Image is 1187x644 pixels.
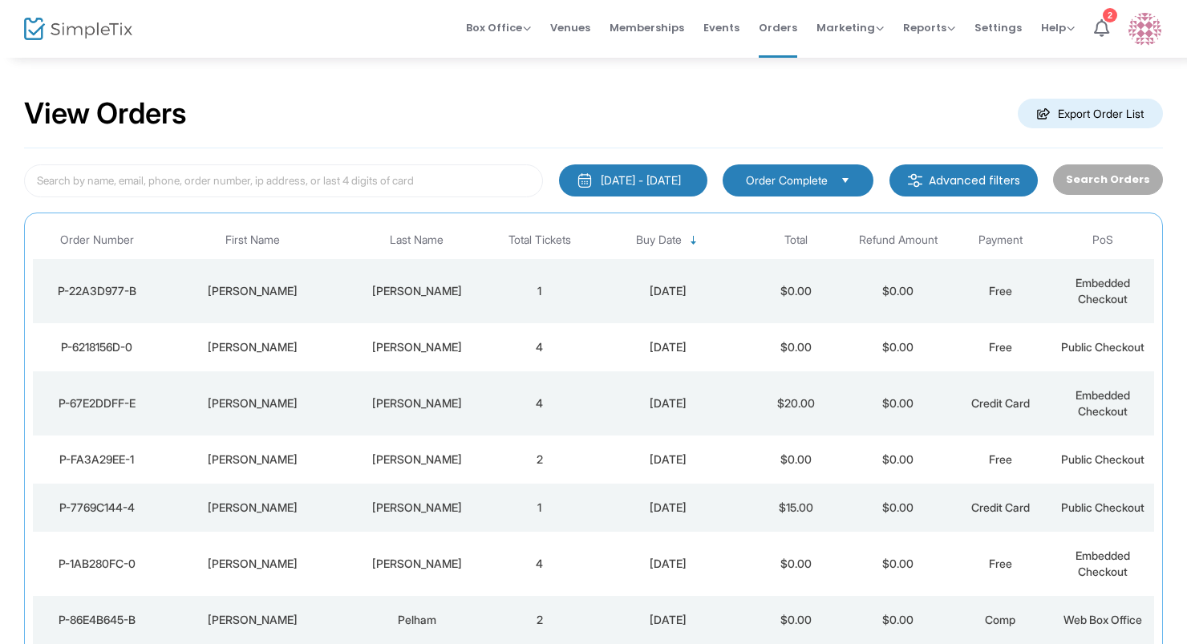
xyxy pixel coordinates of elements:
[1018,99,1163,128] m-button: Export Order List
[60,233,134,247] span: Order Number
[37,283,157,299] div: P-22A3D977-B
[488,221,591,259] th: Total Tickets
[989,284,1012,298] span: Free
[165,612,342,628] div: Ruth
[744,259,847,323] td: $0.00
[24,164,543,197] input: Search by name, email, phone, order number, ip address, or last 4 digits of card
[847,596,950,644] td: $0.00
[550,7,590,48] span: Venues
[349,500,484,516] div: Cooke
[610,7,684,48] span: Memberships
[601,172,681,188] div: [DATE] - [DATE]
[744,323,847,371] td: $0.00
[847,532,950,596] td: $0.00
[488,484,591,532] td: 1
[390,233,444,247] span: Last Name
[746,172,828,188] span: Order Complete
[1061,340,1144,354] span: Public Checkout
[595,500,741,516] div: 8/26/2025
[37,556,157,572] div: P-1AB280FC-0
[349,452,484,468] div: Dobert
[37,452,157,468] div: P-FA3A29EE-1
[577,172,593,188] img: monthly
[349,556,484,572] div: Davis
[488,435,591,484] td: 2
[595,283,741,299] div: 8/26/2025
[488,323,591,371] td: 4
[847,435,950,484] td: $0.00
[1061,452,1144,466] span: Public Checkout
[744,484,847,532] td: $15.00
[488,596,591,644] td: 2
[595,556,741,572] div: 8/26/2025
[744,532,847,596] td: $0.00
[687,234,700,247] span: Sortable
[744,371,847,435] td: $20.00
[847,371,950,435] td: $0.00
[989,340,1012,354] span: Free
[595,395,741,411] div: 8/26/2025
[349,339,484,355] div: Dobert
[974,7,1022,48] span: Settings
[595,452,741,468] div: 8/26/2025
[165,283,342,299] div: Debra
[37,339,157,355] div: P-6218156D-0
[595,612,741,628] div: 8/26/2025
[488,259,591,323] td: 1
[488,371,591,435] td: 4
[559,164,707,196] button: [DATE] - [DATE]
[37,500,157,516] div: P-7769C144-4
[847,323,950,371] td: $0.00
[636,233,682,247] span: Buy Date
[1061,500,1144,514] span: Public Checkout
[1063,613,1142,626] span: Web Box Office
[744,221,847,259] th: Total
[889,164,1038,196] m-button: Advanced filters
[349,612,484,628] div: Pelham
[225,233,280,247] span: First Name
[1092,233,1113,247] span: PoS
[989,557,1012,570] span: Free
[847,484,950,532] td: $0.00
[834,172,857,189] button: Select
[165,339,342,355] div: Renee
[816,20,884,35] span: Marketing
[744,596,847,644] td: $0.00
[847,259,950,323] td: $0.00
[907,172,923,188] img: filter
[37,612,157,628] div: P-86E4B645-B
[1076,549,1130,578] span: Embedded Checkout
[971,500,1030,514] span: Credit Card
[989,452,1012,466] span: Free
[37,395,157,411] div: P-67E2DDFF-E
[165,395,342,411] div: Emma
[488,532,591,596] td: 4
[165,500,342,516] div: Sarah
[703,7,739,48] span: Events
[165,452,342,468] div: Renee
[1076,276,1130,306] span: Embedded Checkout
[847,221,950,259] th: Refund Amount
[1103,8,1117,22] div: 2
[985,613,1015,626] span: Comp
[24,96,187,132] h2: View Orders
[165,556,342,572] div: Adrienne
[903,20,955,35] span: Reports
[744,435,847,484] td: $0.00
[971,396,1030,410] span: Credit Card
[466,20,531,35] span: Box Office
[595,339,741,355] div: 8/26/2025
[349,395,484,411] div: Greer
[978,233,1023,247] span: Payment
[759,7,797,48] span: Orders
[349,283,484,299] div: Castellano
[1076,388,1130,418] span: Embedded Checkout
[1041,20,1075,35] span: Help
